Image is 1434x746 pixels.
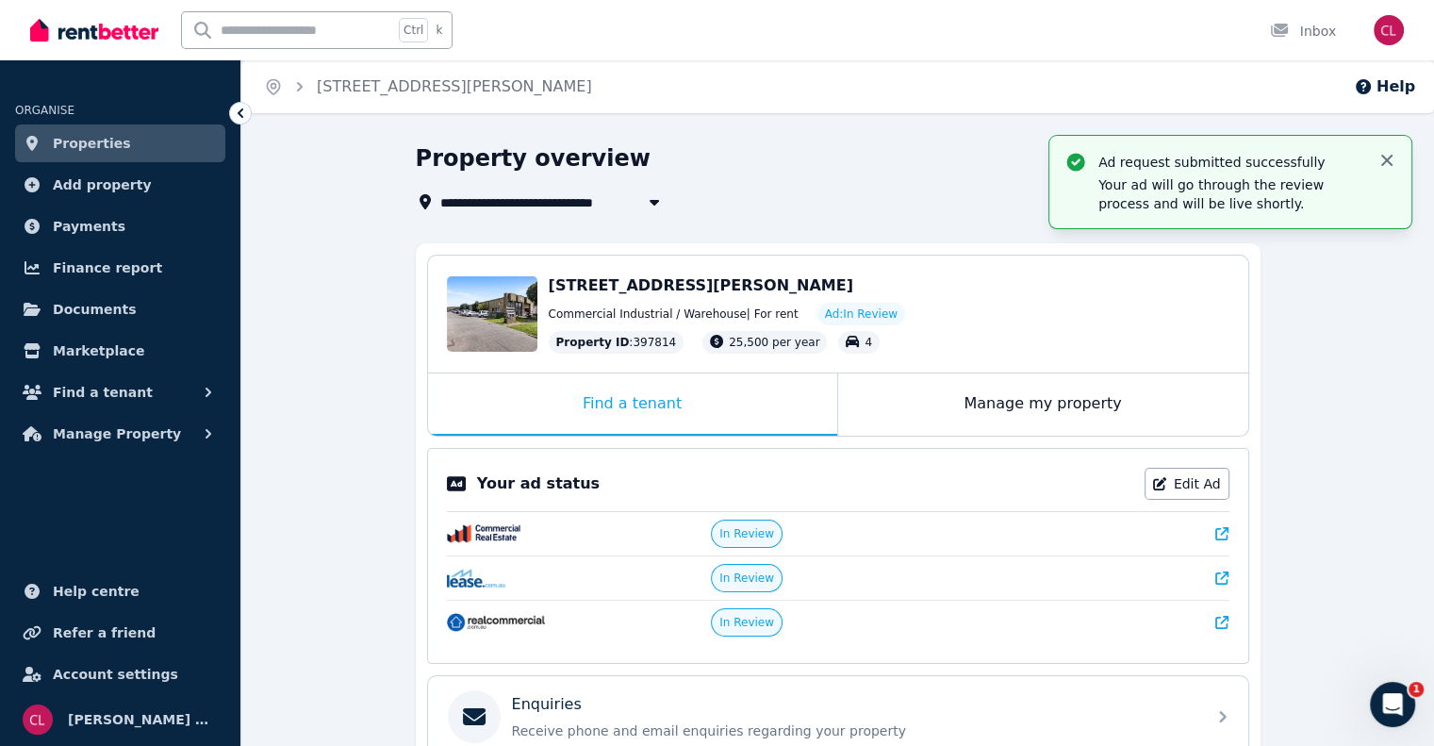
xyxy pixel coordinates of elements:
[15,572,225,610] a: Help centre
[15,166,225,204] a: Add property
[53,622,156,644] span: Refer a friend
[30,16,158,44] img: RentBetter
[53,257,162,279] span: Finance report
[719,526,774,541] span: In Review
[447,524,521,543] img: CommercialRealEstate.com.au
[53,132,131,155] span: Properties
[15,124,225,162] a: Properties
[549,331,684,354] div: : 397814
[15,373,225,411] button: Find a tenant
[447,613,545,632] img: RealCommercial.com.au
[729,336,819,349] span: 25,500 per year
[1374,15,1404,45] img: Cheryl & Dave Lambert
[1145,468,1229,500] a: Edit Ad
[15,415,225,453] button: Manage Property
[825,307,898,322] span: Ad: In Review
[15,332,225,370] a: Marketplace
[1270,22,1336,41] div: Inbox
[838,373,1248,436] div: Manage my property
[416,143,651,174] h1: Property overview
[23,705,53,735] img: Cheryl & Dave Lambert
[1098,175,1362,213] p: Your ad will go through the review process and will be live shortly.
[53,580,140,603] span: Help centre
[15,104,74,117] span: ORGANISE
[241,60,615,113] nav: Breadcrumb
[512,693,582,716] p: Enquiries
[317,77,592,95] a: [STREET_ADDRESS][PERSON_NAME]
[477,472,600,495] p: Your ad status
[436,23,442,38] span: k
[15,290,225,328] a: Documents
[53,663,178,686] span: Account settings
[1098,153,1362,172] p: Ad request submitted successfully
[556,335,630,350] span: Property ID
[15,655,225,693] a: Account settings
[1409,682,1424,697] span: 1
[865,336,872,349] span: 4
[447,569,506,588] img: Lease.com.au
[719,571,774,586] span: In Review
[1354,75,1415,98] button: Help
[53,298,137,321] span: Documents
[549,307,799,322] span: Commercial Industrial / Warehouse | For rent
[428,373,837,436] div: Find a tenant
[53,423,181,445] span: Manage Property
[15,249,225,287] a: Finance report
[1370,682,1415,727] iframe: Intercom live chat
[68,708,218,731] span: [PERSON_NAME] & [PERSON_NAME]
[719,615,774,630] span: In Review
[53,215,125,238] span: Payments
[549,276,853,294] span: [STREET_ADDRESS][PERSON_NAME]
[53,174,152,196] span: Add property
[53,381,153,404] span: Find a tenant
[399,18,428,42] span: Ctrl
[53,340,144,362] span: Marketplace
[15,614,225,652] a: Refer a friend
[15,207,225,245] a: Payments
[512,721,1195,740] p: Receive phone and email enquiries regarding your property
